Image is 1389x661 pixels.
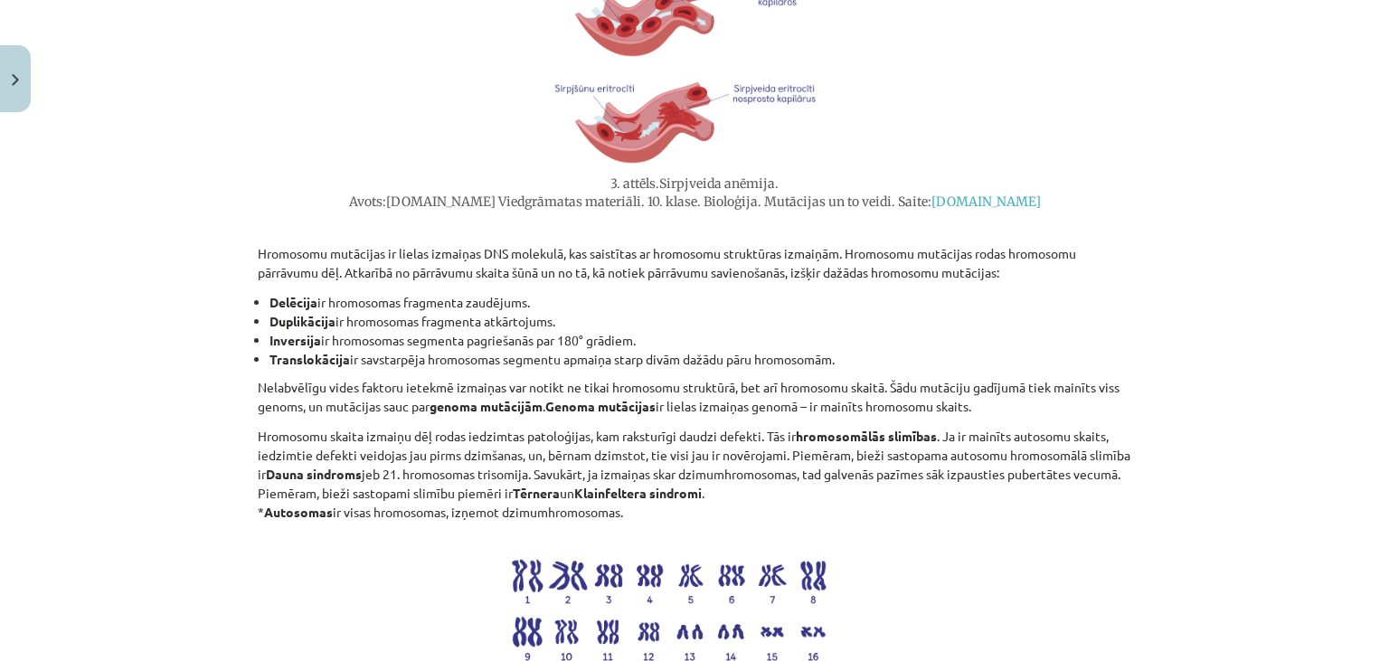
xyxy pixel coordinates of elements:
p: Nelabvēlīgu vides faktoru ietekmē izmaiņas var notikt ne tikai hromosomu struktūrā, bet arī hromo... [258,378,1131,416]
img: icon-close-lesson-0947bae3869378f0d4975bcd49f059093ad1ed9edebbc8119c70593378902aed.svg [12,74,19,86]
strong: Tērnera [513,485,560,501]
strong: genoma mutācijām [430,398,543,414]
strong: Translokācija [269,351,350,367]
p: Hromosomu skaita izmaiņu dēļ rodas iedzimtas patoloģijas, kam raksturīgi daudzi defekti. Tās ir .... [258,427,1131,522]
li: ir savstarpēja hromosomas segmentu apmaiņa starp divām dažādu pāru hromosomām. [269,350,1131,369]
p: Hromosomu mutācijas ir lielas izmaiņas DNS molekulā, kas saistītas ar hromosomu struktūras izmaiņ... [258,244,1131,282]
strong: Autosomas [264,504,333,520]
strong: 3. attēls. [610,175,659,192]
strong: Genoma mutācijas [545,398,656,414]
strong: Duplikācija [269,313,335,329]
li: ir hromosomas fragmenta atkārtojums. [269,312,1131,331]
strong: Dauna sindroms [266,466,362,482]
strong: Klainfeltera sindromi [574,485,702,501]
strong: Delēcija [269,294,317,310]
strong: Avots: [349,194,386,210]
a: [DOMAIN_NAME] [931,194,1041,210]
li: ir hromosomas segmenta pagriešanās par 180° grādiem. [269,331,1131,350]
strong: hromosomālās slimības [796,428,937,444]
p: Sirpjveida anēmija. [DOMAIN_NAME] Viedgrāmatas materiāli. 10. klase. Bioloģija. Mutācijas un to v... [338,175,1052,212]
strong: Inversija [269,332,321,348]
li: ir hromosomas fragmenta zaudējums. [269,293,1131,312]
